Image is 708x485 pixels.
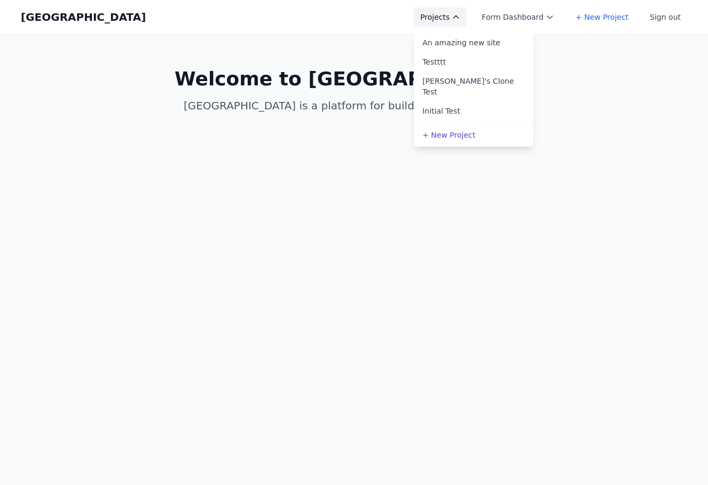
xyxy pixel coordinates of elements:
a: [PERSON_NAME]'s Clone Test [414,71,533,101]
p: [GEOGRAPHIC_DATA] is a platform for building websites with AI. [149,98,559,113]
a: [GEOGRAPHIC_DATA] [21,10,146,25]
a: An amazing new site [414,33,533,52]
button: Projects [414,7,467,27]
a: + New Project [414,125,533,145]
h1: Welcome to [GEOGRAPHIC_DATA] [149,68,559,90]
button: Sign out [643,7,687,27]
a: Testttt [414,52,533,71]
a: Initial Test [414,101,533,121]
button: Form Dashboard [475,7,561,27]
a: + New Project [569,7,635,27]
